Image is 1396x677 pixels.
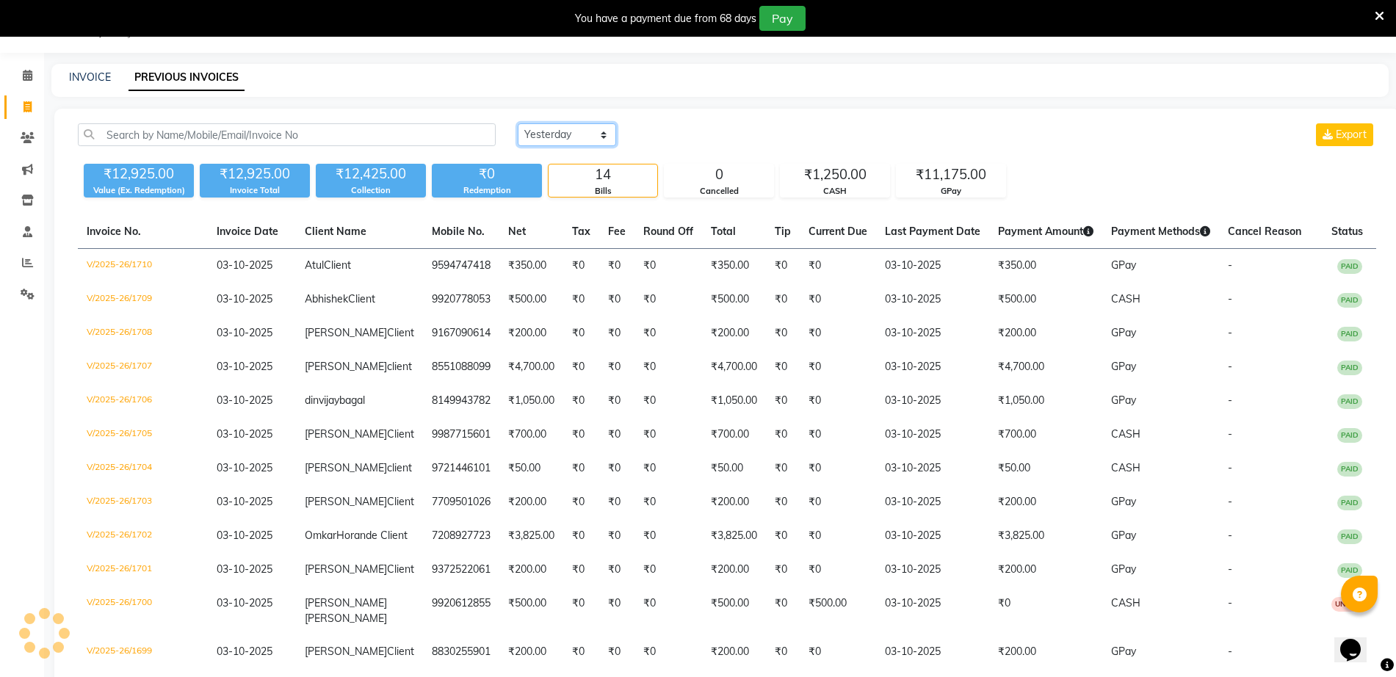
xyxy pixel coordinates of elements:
[563,316,599,350] td: ₹0
[316,184,426,197] div: Collection
[1337,259,1362,274] span: PAID
[766,553,800,587] td: ₹0
[549,164,657,185] div: 14
[599,283,634,316] td: ₹0
[305,596,387,609] span: [PERSON_NAME]
[989,587,1102,635] td: ₹0
[387,427,414,441] span: Client
[876,452,989,485] td: 03-10-2025
[1111,360,1136,373] span: GPay
[563,553,599,587] td: ₹0
[316,164,426,184] div: ₹12,425.00
[876,350,989,384] td: 03-10-2025
[1337,293,1362,308] span: PAID
[200,184,310,197] div: Invoice Total
[78,519,208,553] td: V/2025-26/1702
[499,418,563,452] td: ₹700.00
[1228,427,1232,441] span: -
[305,427,387,441] span: [PERSON_NAME]
[634,485,702,519] td: ₹0
[634,635,702,669] td: ₹0
[702,418,766,452] td: ₹700.00
[599,350,634,384] td: ₹0
[423,249,499,283] td: 9594747418
[1228,258,1232,272] span: -
[499,384,563,418] td: ₹1,050.00
[1111,394,1136,407] span: GPay
[129,65,245,91] a: PREVIOUS INVOICES
[499,283,563,316] td: ₹500.00
[599,553,634,587] td: ₹0
[1336,128,1367,141] span: Export
[78,587,208,635] td: V/2025-26/1700
[563,587,599,635] td: ₹0
[305,225,366,238] span: Client Name
[563,350,599,384] td: ₹0
[1228,529,1232,542] span: -
[766,519,800,553] td: ₹0
[766,452,800,485] td: ₹0
[87,225,141,238] span: Invoice No.
[800,485,876,519] td: ₹0
[897,185,1005,198] div: GPay
[634,283,702,316] td: ₹0
[876,485,989,519] td: 03-10-2025
[499,635,563,669] td: ₹200.00
[702,635,766,669] td: ₹200.00
[217,258,272,272] span: 03-10-2025
[217,529,272,542] span: 03-10-2025
[702,316,766,350] td: ₹200.00
[634,350,702,384] td: ₹0
[217,562,272,576] span: 03-10-2025
[563,452,599,485] td: ₹0
[305,645,387,658] span: [PERSON_NAME]
[1337,394,1362,409] span: PAID
[1228,562,1232,576] span: -
[432,225,485,238] span: Mobile No.
[1228,596,1232,609] span: -
[1228,645,1232,658] span: -
[989,635,1102,669] td: ₹200.00
[800,418,876,452] td: ₹0
[387,562,414,576] span: Client
[876,519,989,553] td: 03-10-2025
[305,258,324,272] span: Atul
[1337,529,1362,544] span: PAID
[423,587,499,635] td: 9920612855
[800,587,876,635] td: ₹500.00
[1337,563,1362,578] span: PAID
[1337,361,1362,375] span: PAID
[1337,428,1362,443] span: PAID
[1228,326,1232,339] span: -
[499,587,563,635] td: ₹500.00
[702,350,766,384] td: ₹4,700.00
[800,635,876,669] td: ₹0
[1111,596,1140,609] span: CASH
[634,249,702,283] td: ₹0
[423,283,499,316] td: 9920778053
[876,249,989,283] td: 03-10-2025
[549,185,657,198] div: Bills
[1111,427,1140,441] span: CASH
[575,11,756,26] div: You have a payment due from 68 days
[989,553,1102,587] td: ₹200.00
[1111,562,1136,576] span: GPay
[702,249,766,283] td: ₹350.00
[217,461,272,474] span: 03-10-2025
[1337,462,1362,477] span: PAID
[423,635,499,669] td: 8830255901
[1111,258,1136,272] span: GPay
[563,635,599,669] td: ₹0
[84,184,194,197] div: Value (Ex. Redemption)
[305,292,348,305] span: Abhishek
[1111,225,1210,238] span: Payment Methods
[599,249,634,283] td: ₹0
[800,350,876,384] td: ₹0
[989,384,1102,418] td: ₹1,050.00
[387,495,414,508] span: Client
[78,485,208,519] td: V/2025-26/1703
[876,553,989,587] td: 03-10-2025
[78,452,208,485] td: V/2025-26/1704
[766,283,800,316] td: ₹0
[499,350,563,384] td: ₹4,700.00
